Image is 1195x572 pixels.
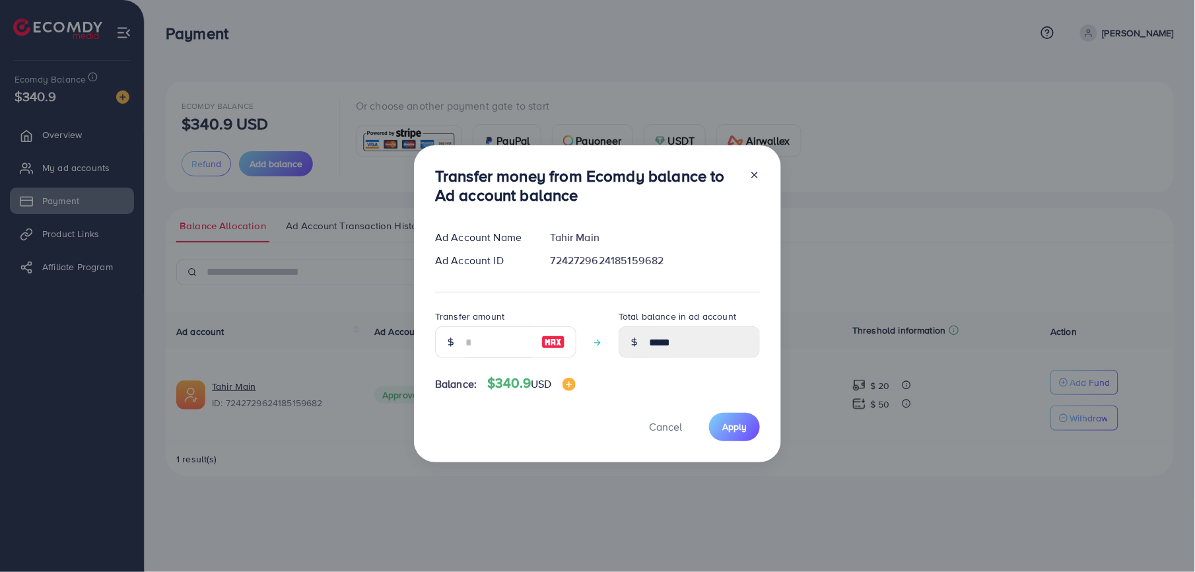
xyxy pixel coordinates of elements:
span: Cancel [649,419,682,434]
label: Total balance in ad account [619,310,736,323]
span: USD [531,376,551,391]
img: image [541,334,565,350]
span: Balance: [435,376,477,392]
div: Tahir Main [540,230,770,245]
div: Ad Account Name [425,230,540,245]
span: Apply [722,420,747,433]
button: Cancel [632,413,699,441]
label: Transfer amount [435,310,504,323]
button: Apply [709,413,760,441]
h4: $340.9 [487,375,575,392]
div: Ad Account ID [425,253,540,268]
h3: Transfer money from Ecomdy balance to Ad account balance [435,166,739,205]
div: 7242729624185159682 [540,253,770,268]
iframe: Chat [1139,513,1185,562]
img: image [563,378,576,391]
